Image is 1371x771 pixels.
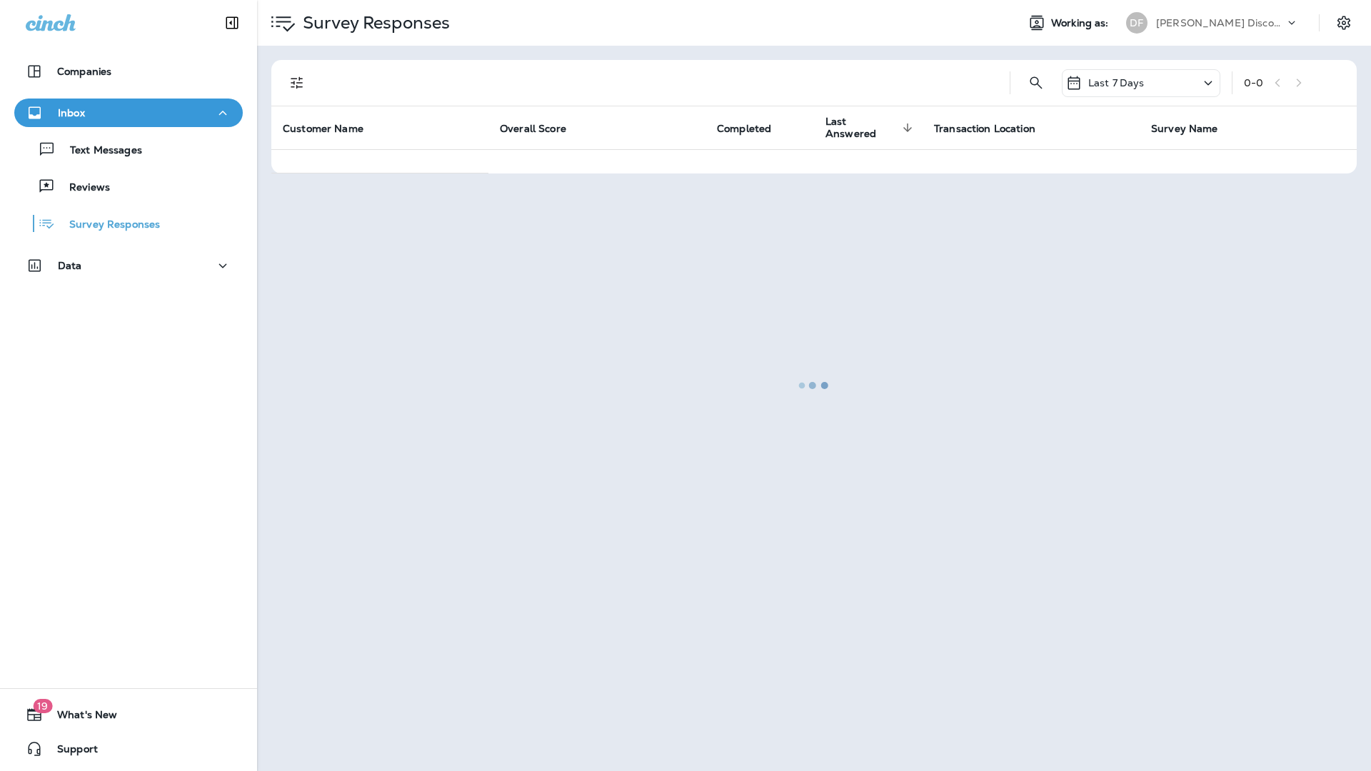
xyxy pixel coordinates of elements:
[57,66,111,77] p: Companies
[14,700,243,729] button: 19What's New
[14,57,243,86] button: Companies
[33,699,52,713] span: 19
[14,134,243,164] button: Text Messages
[14,171,243,201] button: Reviews
[14,208,243,238] button: Survey Responses
[14,99,243,127] button: Inbox
[14,251,243,280] button: Data
[212,9,252,37] button: Collapse Sidebar
[56,144,142,158] p: Text Messages
[58,107,85,119] p: Inbox
[58,260,82,271] p: Data
[14,735,243,763] button: Support
[55,181,110,195] p: Reviews
[55,218,160,232] p: Survey Responses
[43,743,98,760] span: Support
[43,709,117,726] span: What's New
